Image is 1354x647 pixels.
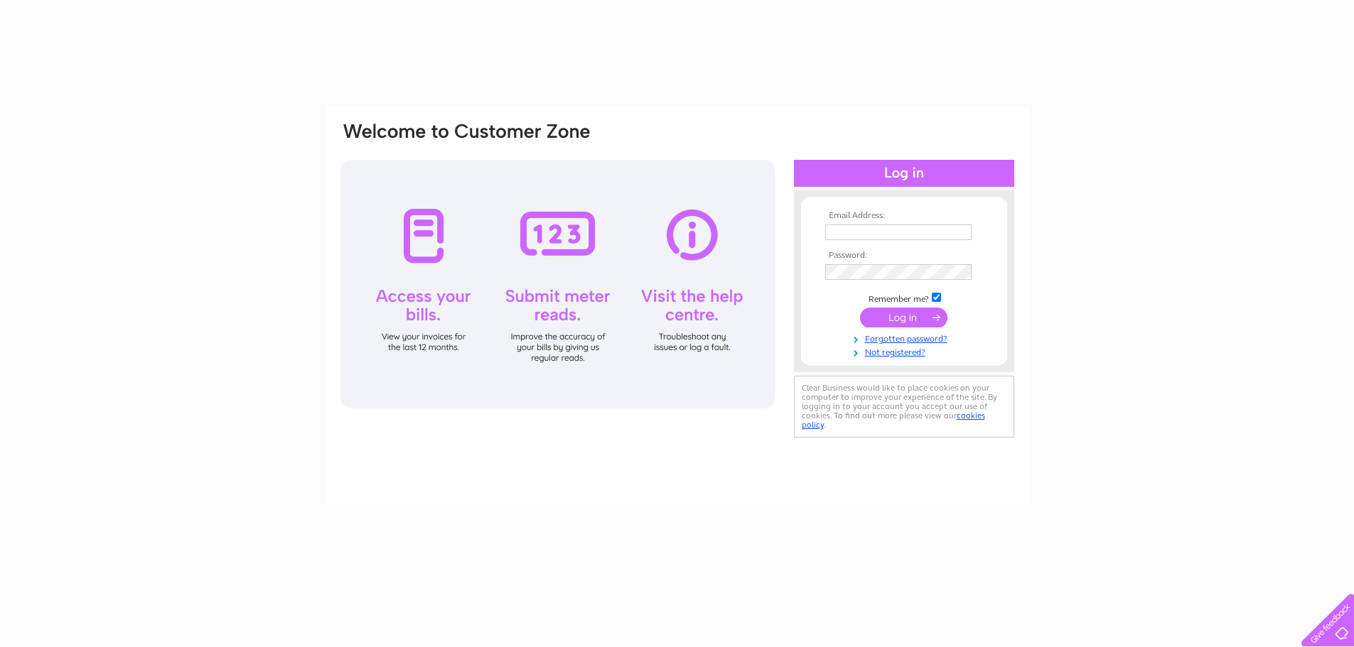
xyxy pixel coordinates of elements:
a: Not registered? [825,344,987,358]
td: Remember me? [822,290,987,305]
a: Forgotten password? [825,331,987,344]
div: Clear Business would like to place cookies on your computer to improve your experience of the sit... [794,376,1014,437]
input: Submit [860,308,947,327]
a: cookies policy [802,411,985,430]
th: Email Address: [822,211,987,221]
th: Password: [822,251,987,261]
